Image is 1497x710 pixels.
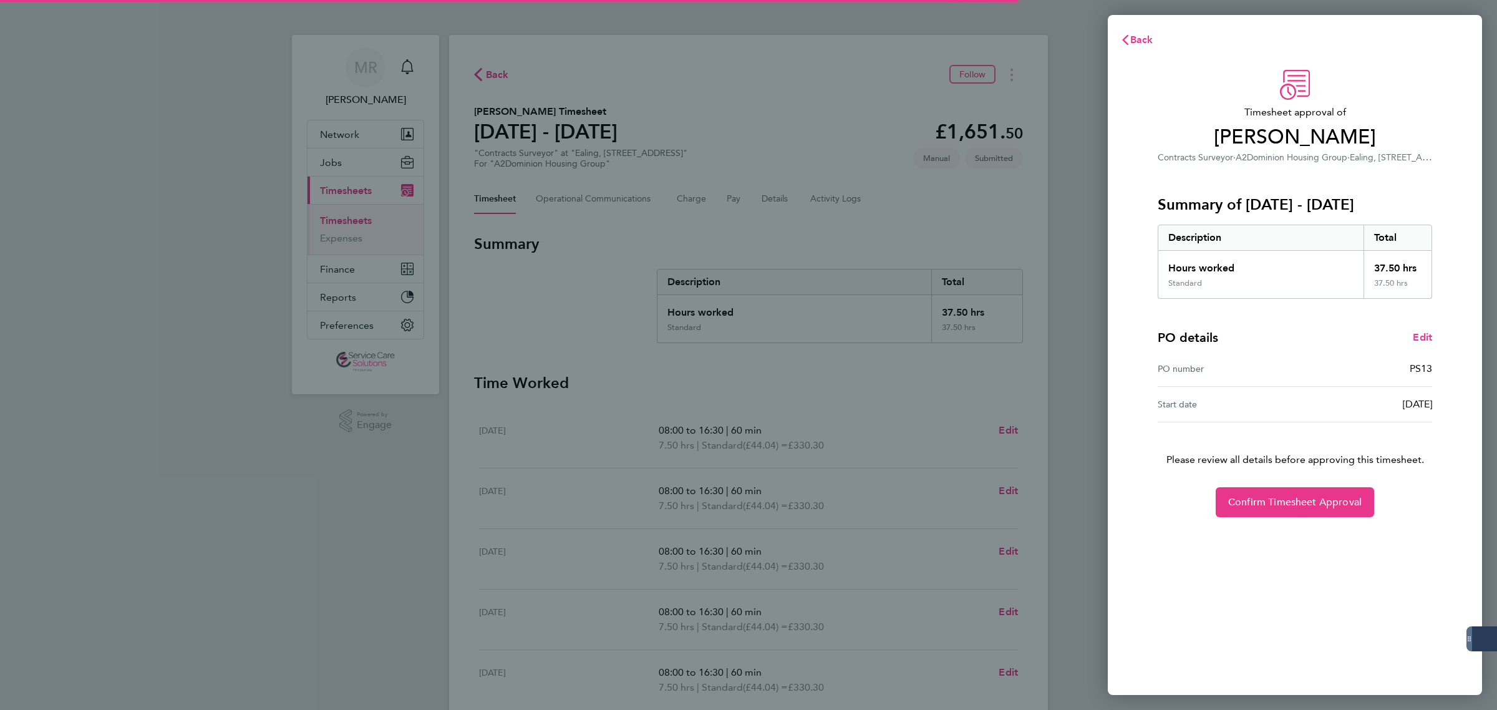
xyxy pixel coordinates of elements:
span: Timesheet approval of [1158,105,1432,120]
span: [PERSON_NAME] [1158,125,1432,150]
div: 37.50 hrs [1364,251,1432,278]
span: A2Dominion Housing Group [1236,152,1347,163]
span: Back [1130,34,1153,46]
div: [DATE] [1295,397,1432,412]
button: Confirm Timesheet Approval [1216,487,1374,517]
h3: Summary of [DATE] - [DATE] [1158,195,1432,215]
span: Ealing, [STREET_ADDRESS] [1350,151,1458,163]
button: Back [1108,27,1166,52]
span: Contracts Surveyor [1158,152,1233,163]
div: Hours worked [1158,251,1364,278]
div: Total [1364,225,1432,250]
div: PO number [1158,361,1295,376]
div: Summary of 15 - 21 Sep 2025 [1158,225,1432,299]
div: Description [1158,225,1364,250]
div: Standard [1168,278,1202,288]
span: Confirm Timesheet Approval [1228,496,1362,508]
span: · [1347,152,1350,163]
h4: PO details [1158,329,1218,346]
span: Edit [1413,331,1432,343]
div: Start date [1158,397,1295,412]
span: PS13 [1410,362,1432,374]
p: Please review all details before approving this timesheet. [1143,422,1447,467]
div: 37.50 hrs [1364,278,1432,298]
a: Edit [1413,330,1432,345]
span: · [1233,152,1236,163]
